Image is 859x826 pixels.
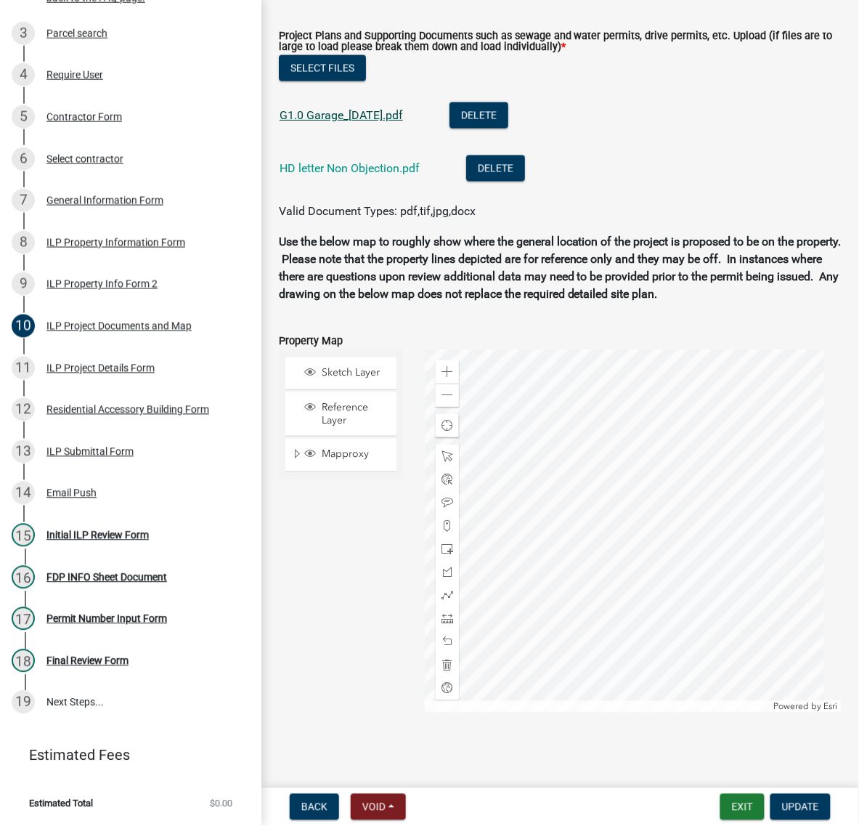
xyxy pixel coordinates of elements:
[770,794,831,820] button: Update
[12,231,35,254] div: 8
[46,279,158,289] div: ILP Property Info Form 2
[436,360,459,384] div: Zoom in
[12,524,35,547] div: 15
[12,566,35,589] div: 16
[46,154,123,164] div: Select contractor
[302,366,391,381] div: Sketch Layer
[46,28,107,39] div: Parcel search
[279,336,343,347] label: Property Map
[318,448,391,461] span: Mapproxy
[279,31,842,52] label: Project Plans and Supporting Documents such as sewage and water permits, drive permits, etc. Uplo...
[770,701,842,713] div: Powered by
[46,238,185,248] div: ILP Property Information Form
[279,204,476,218] span: Valid Document Types: pdf,tif,jpg,docx
[12,22,35,45] div: 3
[436,414,459,437] div: Find my location
[29,799,93,809] span: Estimated Total
[46,70,103,80] div: Require User
[46,614,167,624] div: Permit Number Input Form
[291,448,302,463] span: Expand
[46,488,97,498] div: Email Push
[302,401,391,427] div: Reference Layer
[824,702,838,712] a: Esri
[12,272,35,296] div: 9
[301,801,327,813] span: Back
[46,530,149,540] div: Initial ILP Review Form
[12,440,35,463] div: 13
[284,354,398,477] ul: Layer List
[12,147,35,171] div: 6
[720,794,765,820] button: Exit
[46,321,192,331] div: ILP Project Documents and Map
[12,398,35,421] div: 12
[782,801,819,813] span: Update
[466,155,525,182] button: Delete
[290,794,339,820] button: Back
[12,63,35,86] div: 4
[12,482,35,505] div: 14
[318,401,391,427] span: Reference Layer
[12,607,35,631] div: 17
[12,649,35,673] div: 18
[279,55,366,81] button: Select files
[46,447,134,457] div: ILP Submittal Form
[12,357,35,380] div: 11
[285,357,396,390] li: Sketch Layer
[351,794,406,820] button: Void
[12,691,35,714] div: 19
[46,112,122,122] div: Contractor Form
[12,315,35,338] div: 10
[12,741,238,770] a: Estimated Fees
[302,448,391,462] div: Mapproxy
[12,105,35,129] div: 5
[210,799,232,809] span: $0.00
[280,161,420,175] a: HD letter Non Objection.pdf
[285,439,396,472] li: Mapproxy
[279,235,842,301] strong: Use the below map to roughly show where the general location of the project is proposed to be on ...
[12,189,35,212] div: 7
[449,109,508,123] wm-modal-confirm: Delete Document
[46,195,163,206] div: General Information Form
[280,108,403,122] a: G1.0 Garage_[DATE].pdf
[46,572,167,583] div: FDP INFO Sheet Document
[285,392,396,437] li: Reference Layer
[46,656,129,666] div: Final Review Form
[449,102,508,129] button: Delete
[46,363,155,373] div: ILP Project Details Form
[318,366,391,379] span: Sketch Layer
[466,162,525,176] wm-modal-confirm: Delete Document
[362,801,386,813] span: Void
[46,405,209,415] div: Residential Accessory Building Form
[436,384,459,407] div: Zoom out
